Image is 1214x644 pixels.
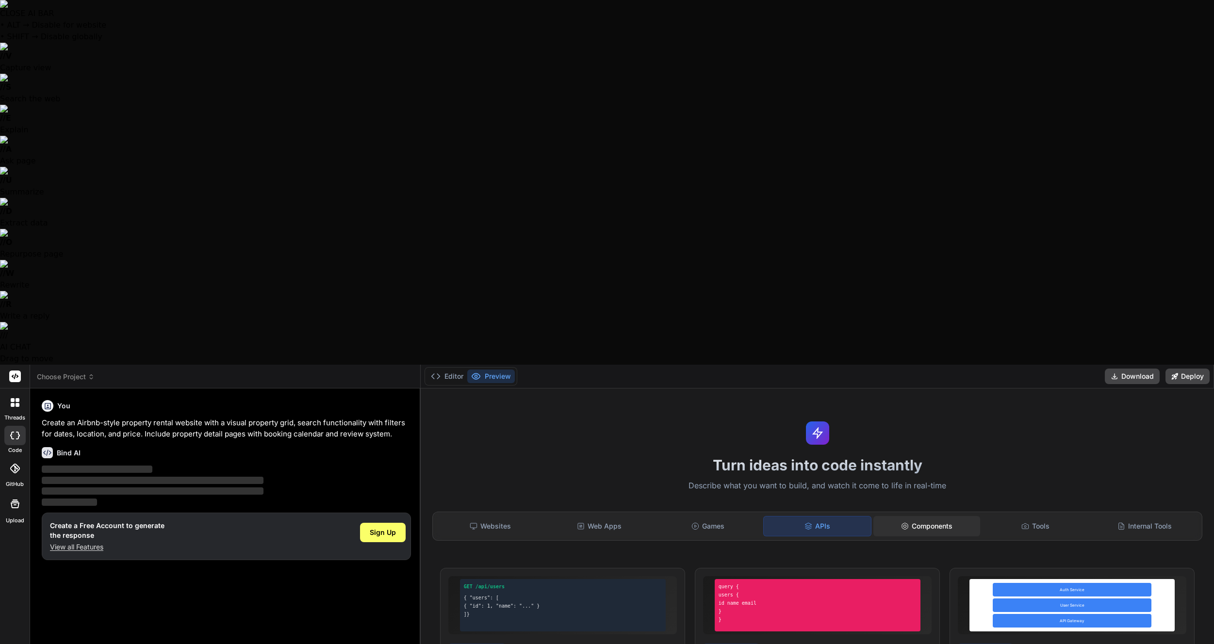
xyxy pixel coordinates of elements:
[993,614,1151,628] div: API Gateway
[873,516,980,536] div: Components
[763,516,871,536] div: APIs
[37,372,95,382] span: Choose Project
[546,516,653,536] div: Web Apps
[464,594,662,601] div: { "users": [
[6,480,24,488] label: GitHub
[57,401,70,411] h6: You
[427,480,1208,492] p: Describe what you want to build, and watch it come to life in real-time
[42,466,152,473] span: ‌
[464,611,662,618] div: ]}
[993,583,1151,596] div: Auth Service
[655,516,761,536] div: Games
[8,446,22,454] label: code
[437,516,543,536] div: Websites
[370,528,396,537] span: Sign Up
[719,583,917,590] div: query {
[719,608,917,615] div: }
[719,591,917,598] div: users {
[42,418,411,439] p: Create an Airbnb-style property rental website with a visual property grid, search functionality ...
[1091,516,1198,536] div: Internal Tools
[467,370,515,383] button: Preview
[719,599,917,607] div: id name email
[1165,369,1210,384] button: Deploy
[42,477,263,484] span: ‌
[427,370,467,383] button: Editor
[982,516,1089,536] div: Tools
[1105,369,1160,384] button: Download
[57,448,81,458] h6: Bind AI
[4,414,25,422] label: threads
[6,516,24,525] label: Upload
[42,487,263,495] span: ‌
[464,602,662,610] div: { "id": 1, "name": "..." }
[427,456,1208,474] h1: Turn ideas into code instantly
[50,542,164,552] p: View all Features
[42,499,97,506] span: ‌
[50,521,164,540] h1: Create a Free Account to generate the response
[993,598,1151,612] div: User Service
[464,583,662,590] div: GET /api/users
[719,616,917,623] div: }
